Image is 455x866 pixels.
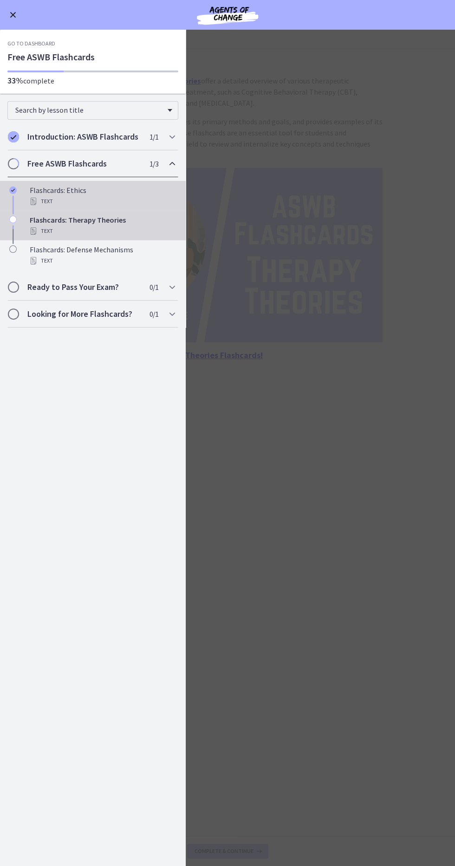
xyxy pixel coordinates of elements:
[7,75,23,86] span: 33%
[27,131,141,142] h2: Introduction: ASWB Flashcards
[27,282,141,293] h2: Ready to Pass Your Exam?
[149,131,158,142] span: 1 / 1
[15,105,163,115] span: Search by lesson title
[7,101,178,120] div: Search by lesson title
[30,196,175,207] div: Text
[30,214,175,237] div: Flashcards: Therapy Theories
[149,308,158,320] span: 0 / 1
[7,51,178,63] h1: Free ASWB Flashcards
[149,282,158,293] span: 0 / 1
[30,255,175,266] div: Text
[30,225,175,237] div: Text
[9,186,17,194] i: Completed
[8,131,19,142] i: Completed
[7,9,19,20] button: Enable menu
[30,244,175,266] div: Flashcards: Defense Mechanisms
[30,185,175,207] div: Flashcards: Ethics
[172,4,283,26] img: Agents of Change
[7,40,55,47] a: Go to Dashboard
[149,158,158,169] span: 1 / 3
[7,75,178,86] p: complete
[27,308,141,320] h2: Looking for More Flashcards?
[27,158,141,169] h2: Free ASWB Flashcards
